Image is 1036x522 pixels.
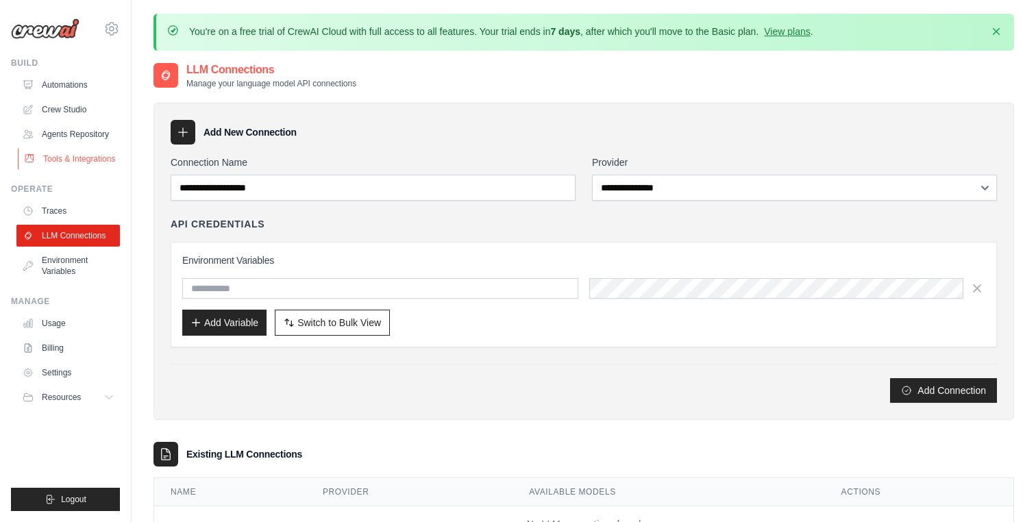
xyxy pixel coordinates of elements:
[297,316,381,330] span: Switch to Bulk View
[16,386,120,408] button: Resources
[16,200,120,222] a: Traces
[16,123,120,145] a: Agents Repository
[171,156,576,169] label: Connection Name
[186,62,356,78] h2: LLM Connections
[11,296,120,307] div: Manage
[182,310,267,336] button: Add Variable
[825,478,1013,506] th: Actions
[306,478,513,506] th: Provider
[16,99,120,121] a: Crew Studio
[189,25,813,38] p: You're on a free trial of CrewAI Cloud with full access to all features. Your trial ends in , aft...
[16,74,120,96] a: Automations
[764,26,810,37] a: View plans
[513,478,824,506] th: Available Models
[275,310,390,336] button: Switch to Bulk View
[186,447,302,461] h3: Existing LLM Connections
[16,249,120,282] a: Environment Variables
[186,78,356,89] p: Manage your language model API connections
[182,253,985,267] h3: Environment Variables
[16,225,120,247] a: LLM Connections
[890,378,997,403] button: Add Connection
[16,362,120,384] a: Settings
[11,184,120,195] div: Operate
[16,337,120,359] a: Billing
[171,217,264,231] h4: API Credentials
[42,392,81,403] span: Resources
[16,312,120,334] a: Usage
[154,478,306,506] th: Name
[18,148,121,170] a: Tools & Integrations
[550,26,580,37] strong: 7 days
[592,156,997,169] label: Provider
[11,488,120,511] button: Logout
[11,18,79,39] img: Logo
[11,58,120,69] div: Build
[61,494,86,505] span: Logout
[203,125,297,139] h3: Add New Connection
